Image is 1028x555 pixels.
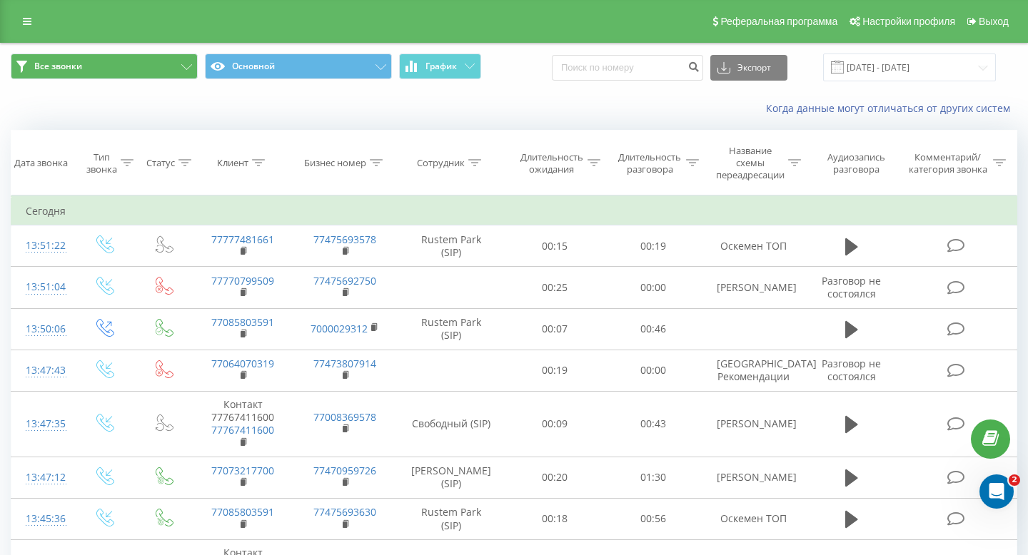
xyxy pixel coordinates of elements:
[552,55,703,81] input: Поиск по номеру
[26,357,60,385] div: 13:47:43
[34,61,82,72] span: Все звонки
[146,157,175,169] div: Статус
[506,392,605,457] td: 00:09
[205,54,392,79] button: Основной
[211,315,274,329] a: 77085803591
[604,498,702,539] td: 00:56
[313,357,376,370] a: 77473807914
[396,225,506,267] td: Rustem Park (SIP)
[313,505,376,519] a: 77475693630
[822,274,881,300] span: Разговор не состоялся
[817,151,895,175] div: Аудиозапись разговора
[396,392,506,457] td: Свободный (SIP)
[86,151,117,175] div: Тип звонка
[506,457,605,498] td: 00:20
[604,350,702,391] td: 00:00
[26,410,60,438] div: 13:47:35
[604,392,702,457] td: 00:43
[702,225,805,267] td: Оскемен ТОП
[506,308,605,350] td: 00:07
[1009,474,1020,486] span: 2
[311,322,368,335] a: 7000029312
[396,457,506,498] td: [PERSON_NAME] (SIP)
[313,464,376,477] a: 77470959726
[11,54,198,79] button: Все звонки
[211,233,274,246] a: 77777481661
[304,157,366,169] div: Бизнес номер
[26,232,60,260] div: 13:51:22
[506,267,605,308] td: 00:25
[710,55,787,81] button: Экспорт
[211,505,274,519] a: 77085803591
[702,498,805,539] td: Оскемен ТОП
[14,157,68,169] div: Дата звонка
[506,225,605,267] td: 00:15
[217,157,248,169] div: Клиент
[313,274,376,287] a: 77475692750
[399,54,481,79] button: График
[702,457,805,498] td: [PERSON_NAME]
[604,225,702,267] td: 00:19
[506,498,605,539] td: 00:18
[313,410,376,424] a: 77008369578
[26,315,60,343] div: 13:50:06
[26,273,60,301] div: 13:51:04
[211,464,274,477] a: 77073217700
[862,16,955,27] span: Настройки профиля
[702,392,805,457] td: [PERSON_NAME]
[425,61,457,71] span: График
[715,145,785,181] div: Название схемы переадресации
[313,233,376,246] a: 77475693578
[720,16,837,27] span: Реферальная программа
[979,16,1009,27] span: Выход
[506,350,605,391] td: 00:19
[26,464,60,492] div: 13:47:12
[604,457,702,498] td: 01:30
[26,505,60,533] div: 13:45:36
[702,350,805,391] td: [GEOGRAPHIC_DATA] Рекомендации
[604,308,702,350] td: 00:46
[702,267,805,308] td: [PERSON_NAME]
[604,267,702,308] td: 00:00
[192,392,294,457] td: Контакт 77767411600
[211,423,274,437] a: 77767411600
[396,498,506,539] td: Rustem Park (SIP)
[617,151,682,175] div: Длительность разговора
[519,151,585,175] div: Длительность ожидания
[396,308,506,350] td: Rustem Park (SIP)
[11,197,1017,225] td: Сегодня
[211,274,274,287] a: 77770799509
[822,357,881,383] span: Разговор не состоялся
[766,101,1017,115] a: Когда данные могут отличаться от других систем
[906,151,989,175] div: Комментарий/категория звонка
[979,474,1014,509] iframe: Intercom live chat
[211,357,274,370] a: 77064070319
[417,157,465,169] div: Сотрудник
